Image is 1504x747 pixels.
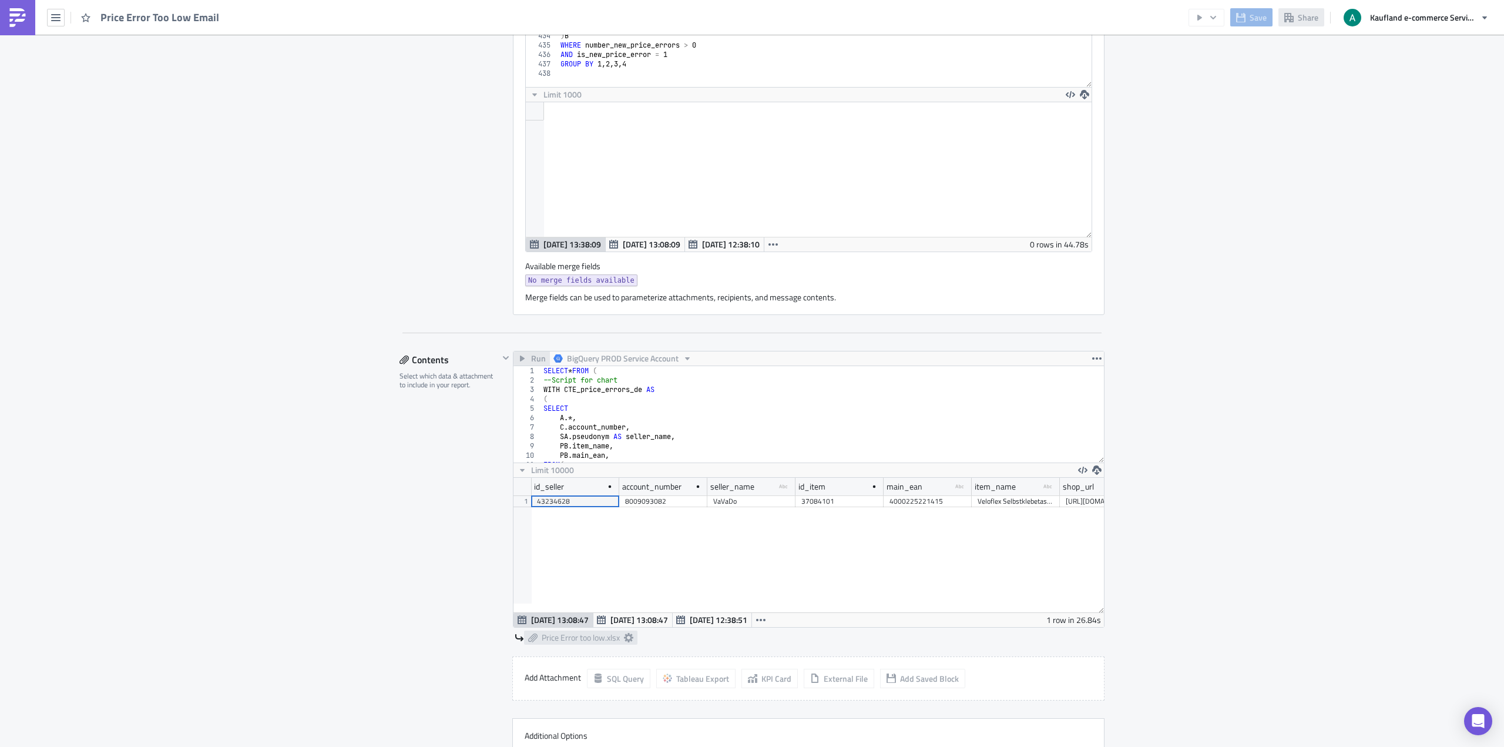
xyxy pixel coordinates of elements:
span: KPI Card [761,672,791,685]
span: [DATE] 13:38:09 [543,238,601,250]
img: PushMetrics [8,8,27,27]
span: Limit 1000 [543,88,582,101]
div: 4000225221415 [889,495,966,507]
button: Limit 1000 [526,88,586,102]
span: domnievame sa, že pri vytváraní [PERSON_NAME] ponúk došlo k chybám. [5,69,293,79]
span: [DATE] 13:08:47 [531,614,589,626]
div: Select which data & attachment to include in your report. [399,371,499,390]
span: Vážená predajkyňa, vážený predajca [5,52,153,61]
span: [DATE] 12:38:51 [690,614,747,626]
div: id_item [798,478,825,495]
span: [DATE] 13:08:47 [610,614,668,626]
span: Share [1298,11,1318,24]
div: 9 [513,441,542,451]
div: id_seller [534,478,564,495]
div: 1 row in 26.84s [1046,613,1101,627]
div: 5 [513,404,542,413]
label: Add Attachment [525,669,581,686]
div: 0 rows in 44.78s [1030,237,1089,252]
span: Save [1250,11,1267,24]
span: Price Error Too Low Email [100,11,220,24]
div: account_number [622,478,681,495]
span: V môžete vidieť aktuálnu cenu produktu. [28,104,208,113]
div: 43234628 [537,495,613,507]
div: main_ean [887,478,922,495]
button: Add Saved Block [880,669,965,688]
button: Share [1278,8,1324,26]
button: Run [513,351,550,366]
div: Veloflex Selbstklebetasche VELOCOLL 2214100 DIN A4 PVC glasklar [978,495,1054,507]
button: KPI Card [741,669,798,688]
span: [DATE] 13:08:09 [623,238,680,250]
span: External File [824,672,868,685]
div: VaVaDo [713,495,790,507]
button: [DATE] 13:08:47 [513,613,593,627]
img: Avatar [1342,8,1362,28]
button: Limit 10000 [513,463,578,477]
div: 438 [526,69,558,78]
div: 37084101 [801,495,878,507]
div: 10 [513,451,542,460]
div: 3 [513,385,542,394]
span: Tableau Export [676,672,729,685]
div: [URL][DOMAIN_NAME] [1066,495,1142,507]
span: Run [531,351,546,366]
button: Tableau Export [656,669,736,688]
span: SQL Query [607,672,644,685]
div: Open Intercom Messenger [1464,707,1492,735]
button: [DATE] 13:08:47 [593,613,673,627]
span: No merge fields available [528,274,634,286]
span: english version below [5,6,87,15]
strong: {{ row.seller_name }} [153,51,249,61]
button: [DATE] 12:38:51 [672,613,752,627]
button: [DATE] 12:38:10 [684,237,764,252]
em: stĺpci H [34,104,62,113]
button: Hide content [499,351,513,365]
label: Available merge fields [525,261,613,272]
a: No merge fields available [525,274,637,286]
div: 8009093082 [625,495,701,507]
button: [DATE] 13:38:09 [526,237,606,252]
button: BigQuery PROD Service Account [549,351,696,366]
div: shop_url [1063,478,1094,495]
div: seller_name [710,478,754,495]
span: Limit 10000 [531,464,574,476]
div: 1 [513,366,542,376]
p: {% if row.preferred_email_language=='sk' %} [5,28,561,39]
span: Price Error too low.xlsx [542,632,620,643]
span: Add Saved Block [900,672,959,685]
button: Kaufland e-commerce Services GmbH & Co. KG [1337,5,1495,31]
button: [DATE] 13:08:09 [605,237,685,252]
div: 7 [513,423,542,432]
div: 434 [526,31,558,41]
div: 11 [513,460,542,470]
span: Kaufland e-commerce Services GmbH & Co. KG [1370,11,1476,24]
a: Price Error too low.xlsx [524,631,637,645]
span: BigQuery PROD Service Account [567,351,679,366]
div: 8 [513,432,542,441]
div: 2 [513,376,542,385]
div: 437 [526,59,558,69]
div: 436 [526,50,558,59]
button: Save [1230,8,1273,26]
div: 4 [513,394,542,404]
div: 6 [513,413,542,423]
button: External File [804,669,874,688]
div: Merge fields can be used to parameterize attachments, recipients, and message contents. [525,292,1092,303]
div: Contents [399,351,499,369]
span: Skontrolujte, prosím, či sú ceny produktov uvedených v prílohe správne. [5,87,303,96]
div: item_name [975,478,1016,495]
span: [DATE] 12:38:10 [702,238,760,250]
button: SQL Query [587,669,650,688]
label: Additional Options [525,731,1092,741]
div: 435 [526,41,558,50]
